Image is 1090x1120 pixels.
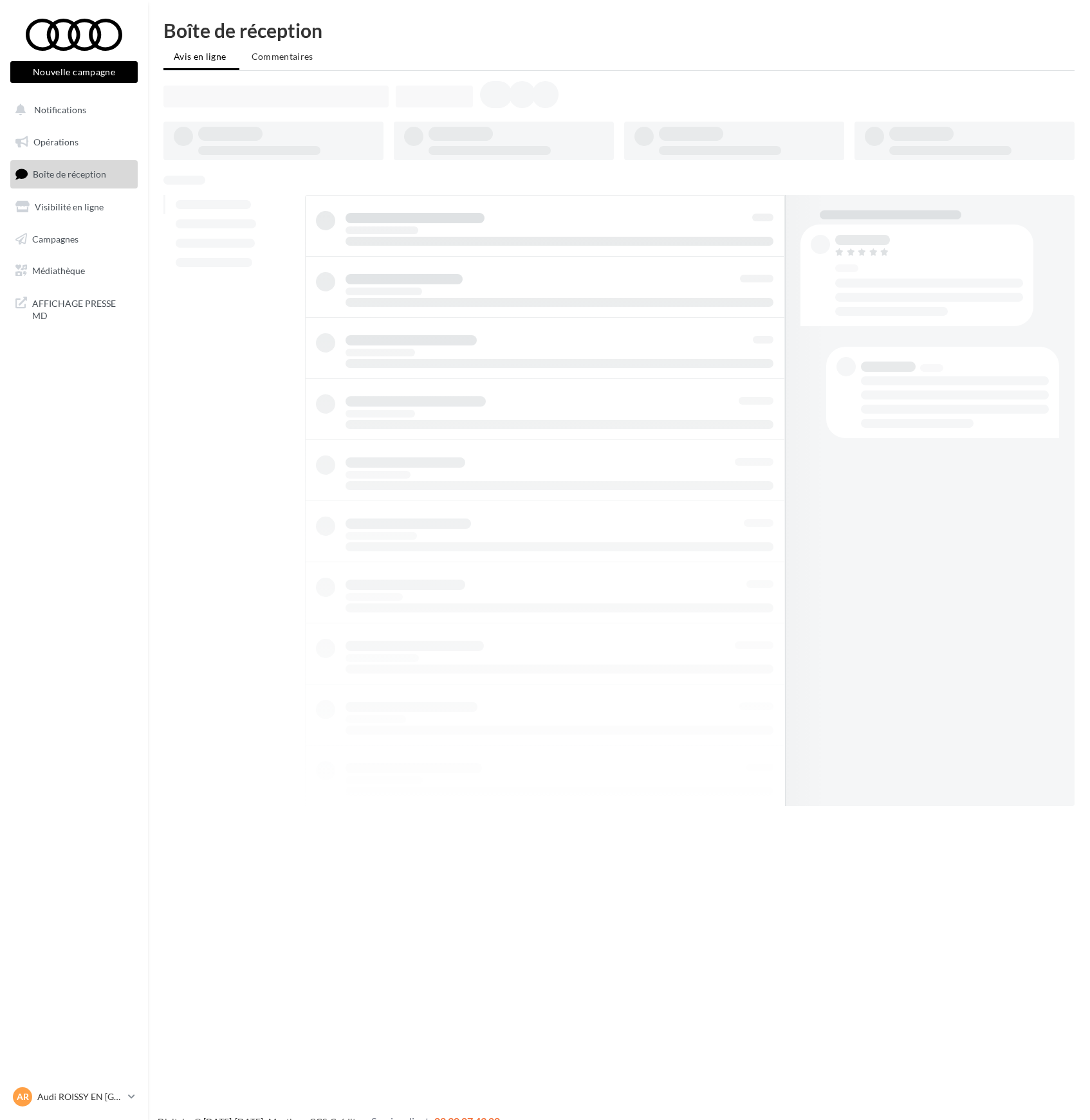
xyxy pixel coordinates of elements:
div: Boîte de réception [163,21,1075,40]
a: Campagnes [8,226,140,253]
a: AFFICHAGE PRESSE MD [8,289,140,327]
a: Boîte de réception [8,160,140,188]
a: AR Audi ROISSY EN [GEOGRAPHIC_DATA] [10,1085,138,1109]
span: Commentaires [252,51,313,62]
button: Nouvelle campagne [10,61,138,83]
span: Opérations [33,136,79,147]
span: Notifications [34,104,86,115]
a: Opérations [8,129,140,156]
a: Visibilité en ligne [8,194,140,221]
span: AR [17,1090,29,1103]
p: Audi ROISSY EN [GEOGRAPHIC_DATA] [37,1090,123,1103]
span: Visibilité en ligne [35,201,104,212]
span: Médiathèque [32,265,85,276]
span: AFFICHAGE PRESSE MD [32,295,133,322]
span: Campagnes [32,233,79,244]
button: Notifications [8,96,135,124]
span: Boîte de réception [33,169,106,179]
a: Médiathèque [8,257,140,284]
